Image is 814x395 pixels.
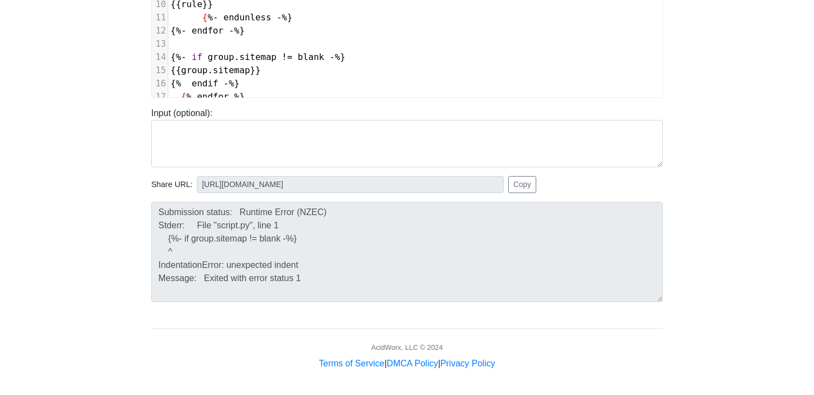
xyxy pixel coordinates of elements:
span: %- [207,12,218,23]
span: if [192,52,202,62]
a: Privacy Policy [441,359,496,368]
span: % [176,78,182,89]
span: -% [329,52,340,62]
span: blank [298,52,324,62]
a: Terms of Service [319,359,384,368]
span: endfor [197,91,229,102]
input: No share available yet [197,176,504,193]
div: 11 [152,11,168,24]
div: 17 [152,90,168,103]
span: -% [223,78,234,89]
span: endif [192,78,218,89]
span: { [181,91,186,102]
span: { . } [170,52,345,62]
div: 12 [152,24,168,37]
span: -% [229,25,239,36]
span: Share URL: [151,179,193,191]
span: group [207,52,234,62]
span: } [170,91,245,102]
span: { [202,12,208,23]
span: { } [170,78,239,89]
button: Copy [508,176,536,193]
span: endfor [192,25,224,36]
span: sitemap [239,52,276,62]
div: 15 [152,64,168,77]
span: } [170,12,293,23]
div: 16 [152,77,168,90]
span: != [282,52,292,62]
span: -% [277,12,287,23]
span: endunless [223,12,271,23]
div: AcidWorx, LLC © 2024 [371,342,443,353]
span: {{ . }} [170,65,261,75]
span: group [181,65,207,75]
div: 14 [152,51,168,64]
span: { } [170,25,245,36]
a: DMCA Policy [387,359,438,368]
span: %- [176,52,186,62]
span: %- [176,25,186,36]
div: 13 [152,37,168,51]
span: sitemap [213,65,250,75]
div: | | [319,357,495,370]
div: Input (optional): [143,107,671,167]
span: % [234,91,240,102]
span: % [186,91,192,102]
